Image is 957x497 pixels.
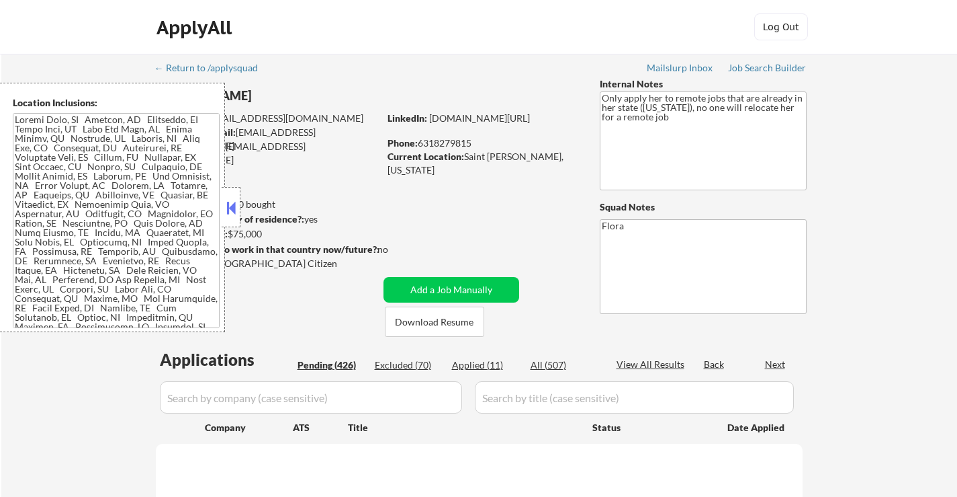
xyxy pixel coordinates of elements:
div: [EMAIL_ADDRESS][DOMAIN_NAME] [156,126,379,152]
div: Location Inclusions: [13,96,220,110]
div: Next [765,358,786,371]
a: Mailslurp Inbox [647,63,714,76]
div: Yes, I am a [DEMOGRAPHIC_DATA] Citizen [156,257,383,270]
div: $75,000 [155,227,379,241]
button: Log Out [754,13,808,40]
input: Search by title (case sensitive) [475,381,794,414]
div: Mailslurp Inbox [647,63,714,73]
strong: Current Location: [388,151,464,162]
div: [PERSON_NAME] [156,87,432,104]
div: 6318279815 [388,137,578,150]
div: Company [205,421,293,434]
div: [EMAIL_ADDRESS][DOMAIN_NAME] [156,140,379,166]
div: Date Applied [727,421,786,434]
div: Title [348,421,580,434]
div: Applied (11) [452,358,519,372]
a: ← Return to /applysquad [154,63,271,76]
div: Applications [160,352,293,368]
div: ATS [293,421,348,434]
div: no [377,243,416,256]
div: All (507) [531,358,598,372]
div: Job Search Builder [728,63,807,73]
input: Search by company (case sensitive) [160,381,462,414]
button: Add a Job Manually [383,277,519,303]
strong: Phone: [388,137,418,149]
div: ← Return to /applysquad [154,63,271,73]
div: Back [704,358,725,371]
div: Status [592,415,708,439]
div: Pending (426) [298,358,365,372]
div: Squad Notes [600,200,807,214]
button: Download Resume [385,307,484,337]
a: Job Search Builder [728,63,807,76]
div: Internal Notes [600,77,807,91]
div: yes [155,213,375,226]
div: ApplyAll [156,16,236,39]
a: [DOMAIN_NAME][URL] [429,112,530,124]
div: [EMAIL_ADDRESS][DOMAIN_NAME] [156,112,379,125]
div: Saint [PERSON_NAME], [US_STATE] [388,150,578,176]
div: View All Results [617,358,688,371]
strong: Will need Visa to work in that country now/future?: [156,243,379,255]
div: 11 sent / 100 bought [155,198,379,211]
strong: LinkedIn: [388,112,427,124]
div: Excluded (70) [375,358,442,372]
